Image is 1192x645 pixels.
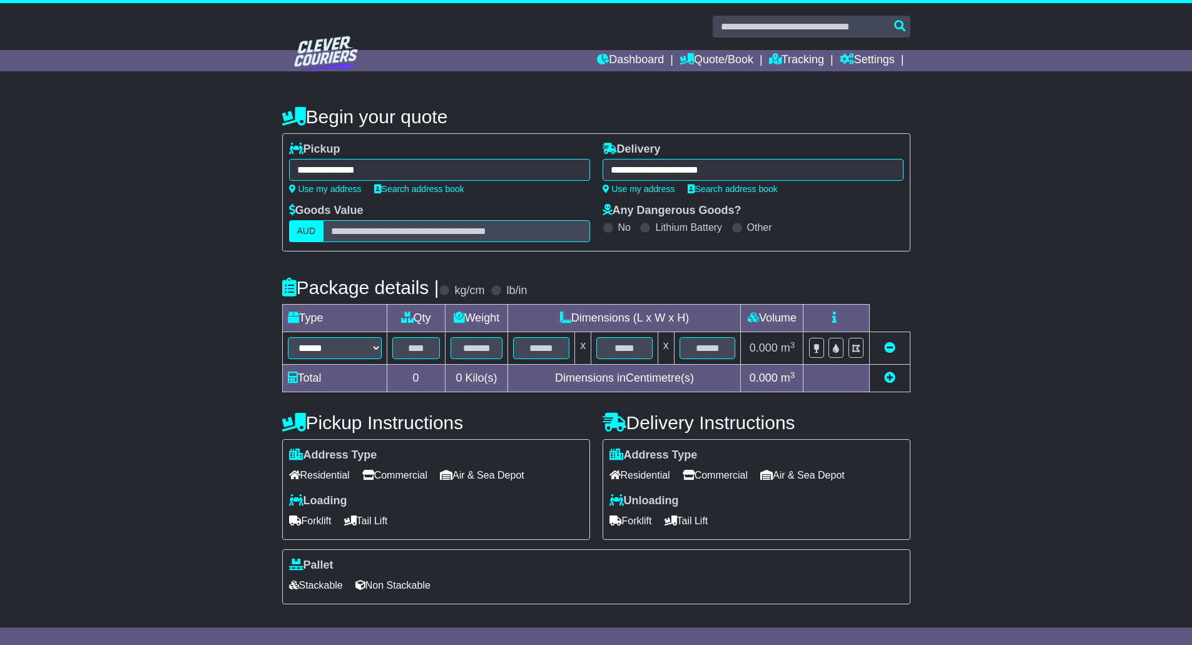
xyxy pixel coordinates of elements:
[289,465,350,485] span: Residential
[387,365,445,392] td: 0
[781,372,795,384] span: m
[769,50,824,71] a: Tracking
[741,305,803,332] td: Volume
[362,465,427,485] span: Commercial
[609,494,679,508] label: Unloading
[750,342,778,354] span: 0.000
[747,221,772,233] label: Other
[790,370,795,380] sup: 3
[575,332,591,365] td: x
[665,511,708,531] span: Tail Lift
[454,284,484,298] label: kg/cm
[445,305,508,332] td: Weight
[609,449,698,462] label: Address Type
[884,372,895,384] a: Add new item
[456,372,462,384] span: 0
[282,305,387,332] td: Type
[683,465,748,485] span: Commercial
[289,204,364,218] label: Goods Value
[289,220,324,242] label: AUD
[750,372,778,384] span: 0.000
[680,50,753,71] a: Quote/Book
[506,284,527,298] label: lb/in
[603,143,661,156] label: Delivery
[781,342,795,354] span: m
[282,412,590,433] h4: Pickup Instructions
[508,365,741,392] td: Dimensions in Centimetre(s)
[374,184,464,194] a: Search address book
[603,184,675,194] a: Use my address
[760,465,845,485] span: Air & Sea Depot
[658,332,674,365] td: x
[282,365,387,392] td: Total
[609,511,652,531] span: Forklift
[597,50,664,71] a: Dashboard
[344,511,388,531] span: Tail Lift
[282,106,910,127] h4: Begin your quote
[289,494,347,508] label: Loading
[289,449,377,462] label: Address Type
[688,184,778,194] a: Search address book
[289,143,340,156] label: Pickup
[609,465,670,485] span: Residential
[440,465,524,485] span: Air & Sea Depot
[355,576,430,595] span: Non Stackable
[618,221,631,233] label: No
[603,204,741,218] label: Any Dangerous Goods?
[282,277,439,298] h4: Package details |
[387,305,445,332] td: Qty
[445,365,508,392] td: Kilo(s)
[289,184,362,194] a: Use my address
[790,340,795,350] sup: 3
[603,412,910,433] h4: Delivery Instructions
[289,511,332,531] span: Forklift
[884,342,895,354] a: Remove this item
[840,50,895,71] a: Settings
[508,305,741,332] td: Dimensions (L x W x H)
[289,559,334,572] label: Pallet
[289,576,343,595] span: Stackable
[655,221,722,233] label: Lithium Battery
